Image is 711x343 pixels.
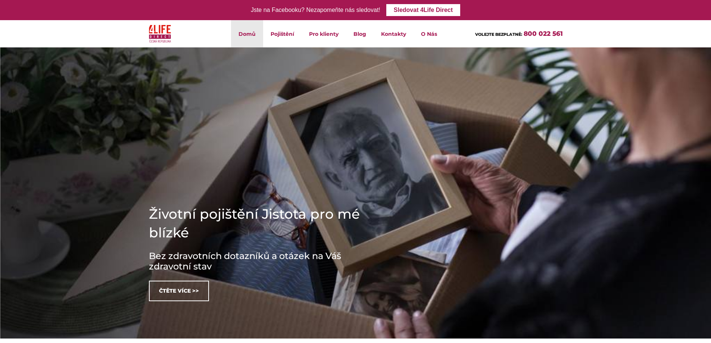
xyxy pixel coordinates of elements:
[149,205,373,242] h1: Životní pojištění Jistota pro mé blízké
[524,30,563,37] a: 800 022 561
[231,20,263,47] a: Domů
[346,20,374,47] a: Blog
[149,281,209,301] a: Čtěte více >>
[149,23,171,44] img: 4Life Direct Česká republika logo
[374,20,414,47] a: Kontakty
[251,5,380,16] div: Jste na Facebooku? Nezapomeňte nás sledovat!
[386,4,460,16] a: Sledovat 4Life Direct
[475,32,522,37] span: VOLEJTE BEZPLATNĚ:
[149,251,373,272] h3: Bez zdravotních dotazníků a otázek na Váš zdravotní stav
